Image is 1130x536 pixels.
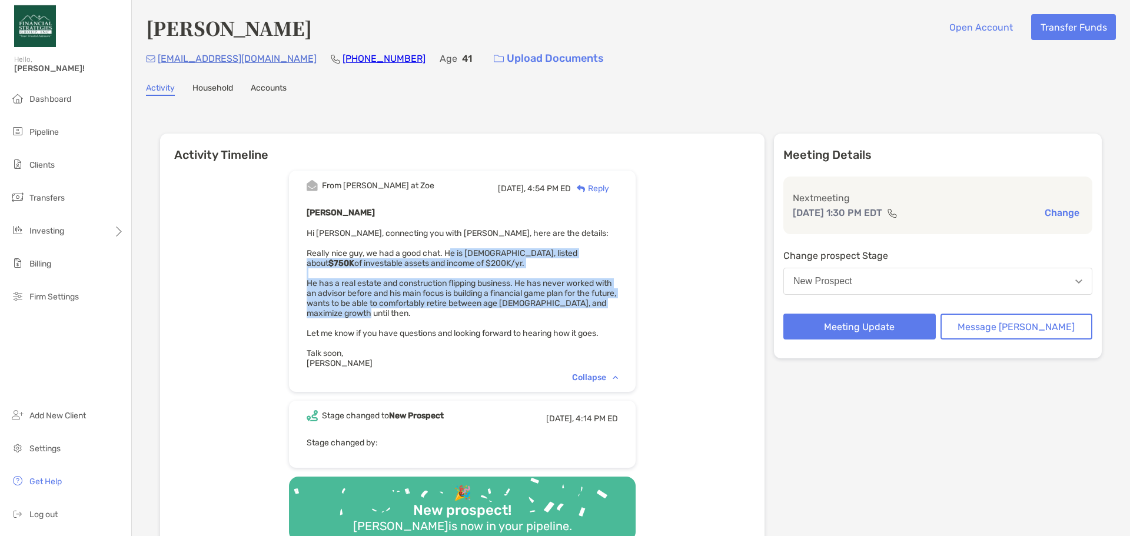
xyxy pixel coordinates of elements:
[29,292,79,302] span: Firm Settings
[328,258,354,268] strong: $750K
[146,55,155,62] img: Email Icon
[793,191,1083,205] p: Next meeting
[29,444,61,454] span: Settings
[160,134,765,162] h6: Activity Timeline
[11,256,25,270] img: billing icon
[572,372,618,382] div: Collapse
[29,226,64,236] span: Investing
[494,55,504,63] img: button icon
[343,53,426,64] a: [PHONE_NUMBER]
[158,51,317,66] p: [EMAIL_ADDRESS][DOMAIN_NAME]
[11,408,25,422] img: add_new_client icon
[11,289,25,303] img: firm-settings icon
[498,184,526,194] span: [DATE],
[348,519,577,533] div: [PERSON_NAME] is now in your pipeline.
[793,205,882,220] p: [DATE] 1:30 PM EDT
[576,414,618,424] span: 4:14 PM ED
[11,223,25,237] img: investing icon
[783,268,1092,295] button: New Prospect
[289,477,636,531] img: Confetti
[29,477,62,487] span: Get Help
[940,14,1022,40] button: Open Account
[389,411,444,421] b: New Prospect
[11,441,25,455] img: settings icon
[29,510,58,520] span: Log out
[307,180,318,191] img: Event icon
[462,51,472,66] p: 41
[1075,279,1082,284] img: Open dropdown arrow
[546,414,574,424] span: [DATE],
[1031,14,1116,40] button: Transfer Funds
[11,474,25,488] img: get-help icon
[29,160,55,170] span: Clients
[29,127,59,137] span: Pipeline
[146,14,312,41] h4: [PERSON_NAME]
[251,83,287,96] a: Accounts
[146,83,175,96] a: Activity
[783,148,1092,162] p: Meeting Details
[408,502,516,519] div: New prospect!
[793,276,852,287] div: New Prospect
[11,507,25,521] img: logout icon
[29,193,65,203] span: Transfers
[527,184,571,194] span: 4:54 PM ED
[331,54,340,64] img: Phone Icon
[307,435,618,450] p: Stage changed by:
[449,485,476,502] div: 🎉
[577,185,586,192] img: Reply icon
[11,91,25,105] img: dashboard icon
[783,248,1092,263] p: Change prospect Stage
[307,228,616,368] span: Hi [PERSON_NAME], connecting you with [PERSON_NAME], here are the details: Really nice guy, we ha...
[11,190,25,204] img: transfers icon
[11,157,25,171] img: clients icon
[14,64,124,74] span: [PERSON_NAME]!
[571,182,609,195] div: Reply
[486,46,611,71] a: Upload Documents
[29,94,71,104] span: Dashboard
[29,259,51,269] span: Billing
[783,314,936,339] button: Meeting Update
[192,83,233,96] a: Household
[613,375,618,379] img: Chevron icon
[322,181,434,191] div: From [PERSON_NAME] at Zoe
[322,411,444,421] div: Stage changed to
[940,314,1093,339] button: Message [PERSON_NAME]
[29,411,86,421] span: Add New Client
[887,208,898,218] img: communication type
[307,410,318,421] img: Event icon
[307,208,375,218] b: [PERSON_NAME]
[440,51,457,66] p: Age
[14,5,56,47] img: Zoe Logo
[11,124,25,138] img: pipeline icon
[1041,207,1083,219] button: Change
